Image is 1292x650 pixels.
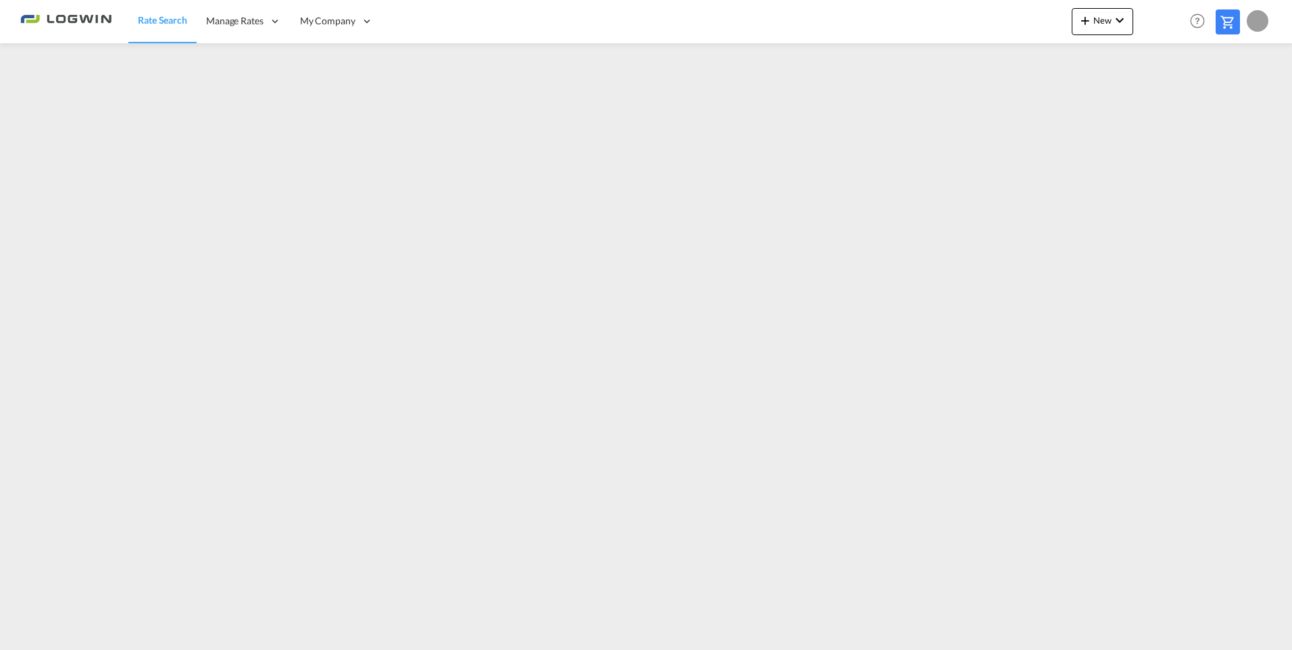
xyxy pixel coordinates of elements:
span: Help [1186,9,1209,32]
div: Help [1186,9,1216,34]
button: icon-plus 400-fgNewicon-chevron-down [1072,8,1133,35]
span: New [1077,15,1128,26]
span: My Company [300,14,355,28]
span: Rate Search [138,14,187,26]
md-icon: icon-chevron-down [1112,12,1128,28]
md-icon: icon-plus 400-fg [1077,12,1093,28]
img: 2761ae10d95411efa20a1f5e0282d2d7.png [20,6,111,36]
span: Manage Rates [206,14,264,28]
